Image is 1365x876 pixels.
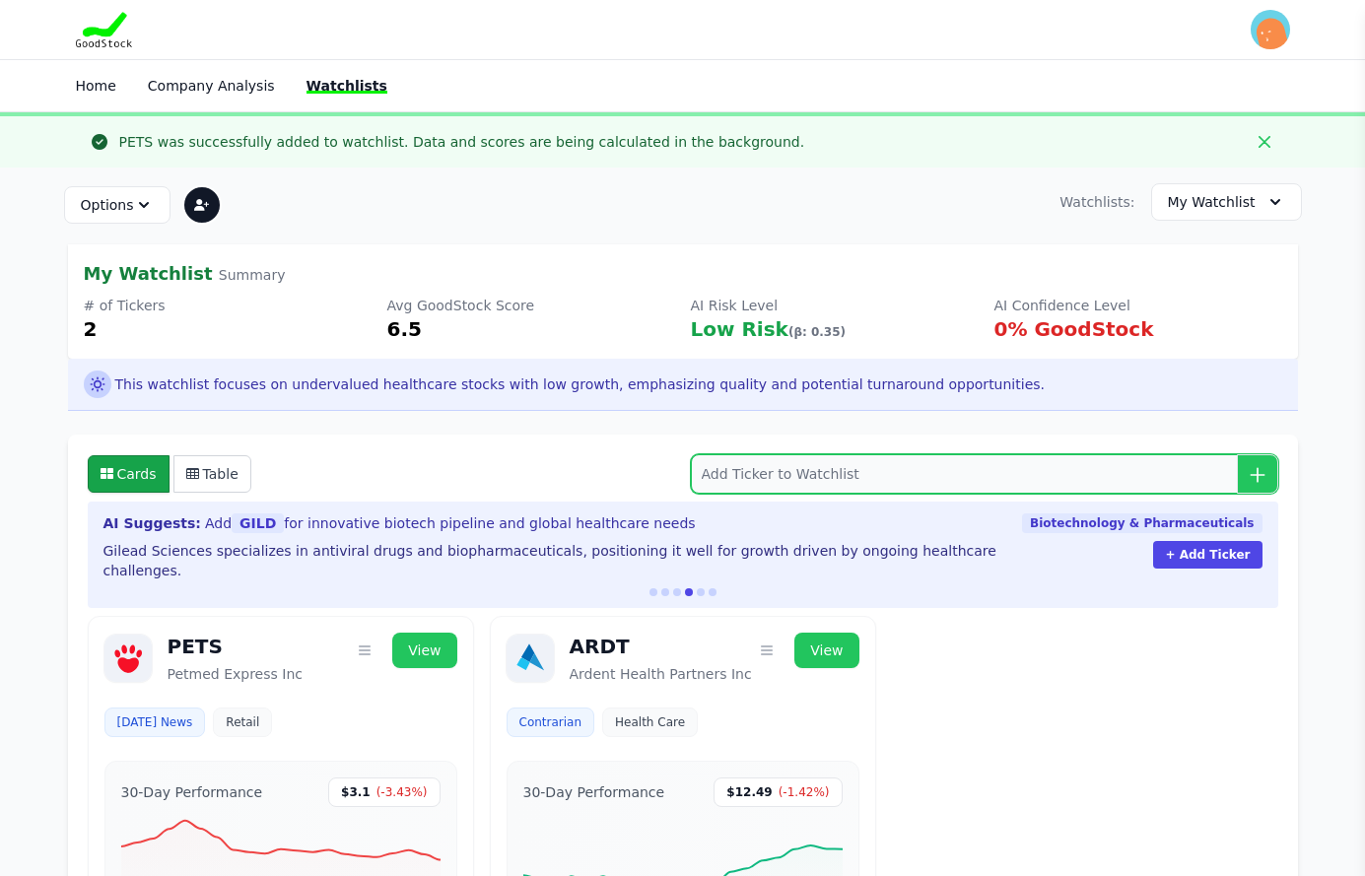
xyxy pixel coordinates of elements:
div: View toggle [88,455,251,493]
span: Gilead Sciences specializes in antiviral drugs and biopharmaceuticals, positioning it well for gr... [103,543,996,578]
div: 2 [84,315,372,343]
button: My Watchlist [1151,183,1302,221]
span: $12.49 [726,784,772,800]
button: + Add Ticker [1153,541,1262,569]
h3: 30-Day Performance [523,782,665,802]
span: AI Suggests: [103,513,201,533]
div: Low Risk [691,315,979,343]
div: PETS was successfully added to watchlist. Data and scores are being calculated in the background. [119,132,805,152]
span: Contrarian [519,714,582,730]
img: PETS logo [104,635,152,682]
span: $3.1 [341,784,371,800]
span: Add for innovative biotech pipeline and global healthcare needs [205,513,696,533]
a: Home [76,78,116,94]
button: Options [64,186,171,224]
img: ARDT logo [507,635,554,682]
input: Add Ticker to Watchlist [691,454,1278,494]
div: 0% GoodStock [994,315,1282,343]
div: 6.5 [387,315,675,343]
img: Goodstock Logo [76,12,133,47]
a: Company Analysis [148,78,275,94]
span: Biotechnology & Pharmaceuticals [1022,513,1262,533]
span: GILD [232,513,284,533]
span: My Watchlist [1168,192,1256,212]
h2: ARDT [570,633,630,660]
span: Watchlists: [1059,192,1134,212]
p: Ardent Health Partners Inc [570,664,859,684]
h3: 30-Day Performance [121,782,263,802]
span: (β: 0.35) [788,325,846,339]
span: Summary [219,267,286,283]
span: (-1.42%) [779,784,830,800]
button: Close [1249,126,1280,158]
button: Table [173,455,251,493]
span: [DATE] News [117,714,193,730]
span: Ask AI [84,371,111,398]
div: AI Risk Level [691,296,979,315]
a: View [794,633,858,668]
span: My Watchlist [84,263,213,284]
p: Petmed Express Inc [168,664,457,684]
span: Retail [226,714,259,730]
span: Health Care [615,714,685,730]
div: # of Tickers [84,296,372,315]
img: invitee [1251,10,1290,49]
button: Cards [88,455,170,493]
div: AI Confidence Level [994,296,1282,315]
a: View [392,633,456,668]
div: Avg GoodStock Score [387,296,675,315]
span: (-3.43%) [376,784,428,800]
h2: PETS [168,633,223,660]
span: This watchlist focuses on undervalued healthcare stocks with low growth, emphasizing quality and ... [115,374,1046,394]
a: Watchlists [307,78,387,94]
